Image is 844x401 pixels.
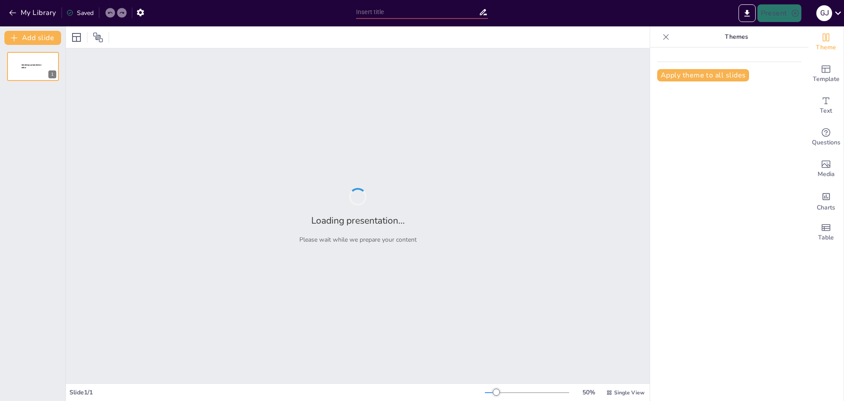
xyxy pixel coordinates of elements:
div: 50 % [578,388,599,397]
div: Add a table [808,217,844,248]
span: Media [818,169,835,179]
div: Add text boxes [808,90,844,121]
button: My Library [7,6,60,20]
span: Position [93,32,103,43]
div: 1 [7,52,59,81]
div: Add ready made slides [808,58,844,90]
span: Template [813,74,840,84]
span: Text [820,106,832,116]
div: 1 [48,70,56,78]
span: Single View [614,389,644,396]
span: Questions [812,138,840,147]
button: Add slide [4,31,61,45]
button: G J [816,4,832,22]
p: Please wait while we prepare your content [299,235,417,244]
div: Get real-time input from your audience [808,121,844,153]
span: Charts [817,203,835,213]
span: Table [818,233,834,243]
input: Insert title [356,6,479,18]
h2: Loading presentation... [311,214,405,227]
button: Apply theme to all slides [657,69,749,81]
div: Slide 1 / 1 [69,388,485,397]
div: Add charts and graphs [808,185,844,217]
div: Change the overall theme [808,26,844,58]
span: Sendsteps presentation editor [22,64,41,69]
span: Theme [816,43,836,52]
p: Themes [673,26,800,48]
div: Add images, graphics, shapes or video [808,153,844,185]
button: Present [757,4,801,22]
div: G J [816,5,832,21]
div: Layout [69,30,84,44]
div: Saved [66,9,94,17]
button: Export to PowerPoint [738,4,756,22]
